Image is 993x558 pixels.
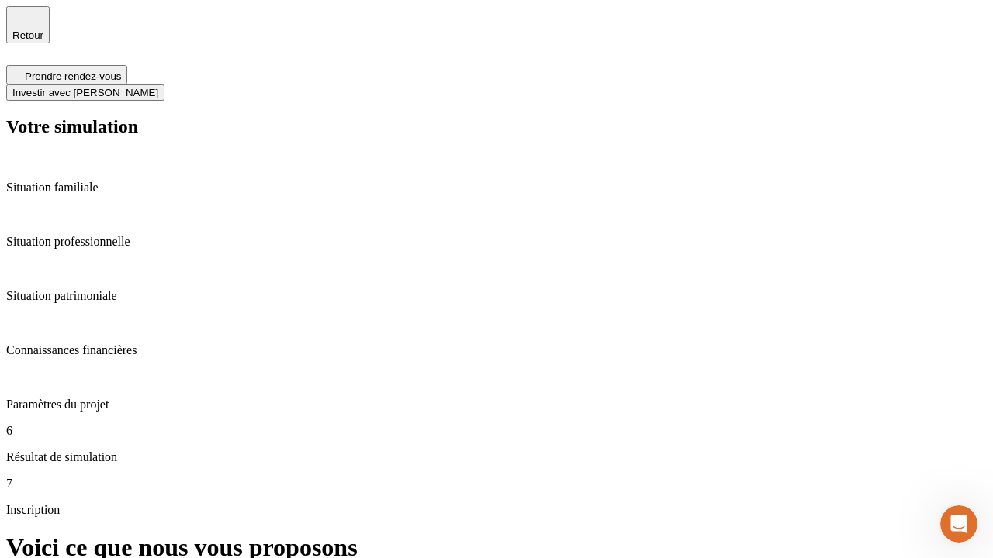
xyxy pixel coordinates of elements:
[6,6,50,43] button: Retour
[6,450,987,464] p: Résultat de simulation
[6,398,987,412] p: Paramètres du projet
[12,87,158,98] span: Investir avec [PERSON_NAME]
[6,84,164,101] button: Investir avec [PERSON_NAME]
[6,477,987,491] p: 7
[6,343,987,357] p: Connaissances financières
[6,181,987,195] p: Situation familiale
[6,503,987,517] p: Inscription
[6,116,987,137] h2: Votre simulation
[940,505,977,542] iframe: Intercom live chat
[6,65,127,84] button: Prendre rendez-vous
[12,29,43,41] span: Retour
[6,289,987,303] p: Situation patrimoniale
[25,71,121,82] span: Prendre rendez-vous
[6,424,987,438] p: 6
[6,235,987,249] p: Situation professionnelle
